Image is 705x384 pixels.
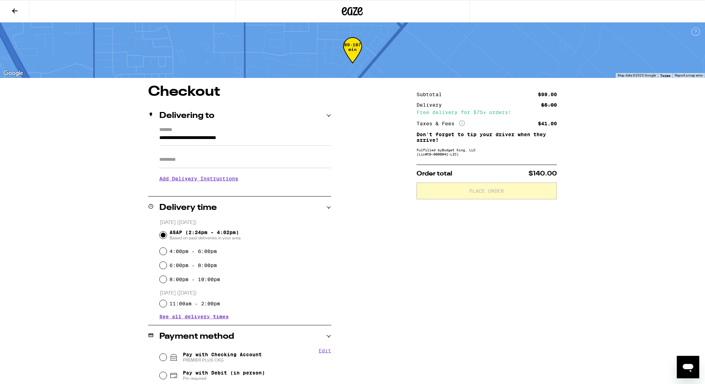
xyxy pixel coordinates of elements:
h3: Add Delivery Instructions [159,171,331,187]
button: Edit [319,348,331,353]
a: Report a map error [675,73,703,77]
p: [DATE] ([DATE]) [160,219,331,226]
div: Taxes & Fees [417,120,465,127]
div: Delivery [417,102,447,107]
div: 89-187 min [343,42,362,69]
label: 4:00pm - 6:00pm [169,249,217,254]
p: We'll contact you at [PHONE_NUMBER] when we arrive [159,187,331,192]
span: ASAP (2:24pm - 4:02pm) [169,230,241,241]
div: Fulfilled by Budget King, LLC (Lic# C9-0000041-LIC ) [417,148,557,156]
a: Open this area in Google Maps (opens a new window) [2,69,25,78]
p: Don't forget to tip your driver when they arrive! [417,132,557,143]
span: Based on past deliveries in your area [169,235,241,241]
span: Place Order [470,188,504,193]
span: PREMIER PLUS CKG [183,357,262,363]
iframe: Button to launch messaging window, conversation in progress [677,356,699,378]
span: $140.00 [528,171,557,177]
h2: Payment method [159,332,234,341]
p: [DATE] ([DATE]) [160,290,331,297]
span: Order total [417,171,452,177]
span: Pin required [183,376,265,381]
div: $99.00 [538,92,557,97]
button: Place Order [417,183,557,199]
div: Subtotal [417,92,447,97]
button: See all delivery times [159,314,229,319]
span: Map data ©2025 Google [618,73,656,77]
h2: Delivery time [159,204,217,212]
span: Pay with Debit (in person) [183,370,265,376]
h1: Checkout [148,85,331,99]
label: 11:00am - 2:00pm [169,301,220,306]
div: Free delivery for $75+ orders! [417,110,557,115]
a: Terms [660,73,671,78]
label: 6:00pm - 8:00pm [169,263,217,268]
label: 8:00pm - 10:00pm [169,277,220,282]
span: Pay with Checking Account [183,352,262,363]
div: $5.00 [541,102,557,107]
h2: Delivering to [159,112,214,120]
img: Google [2,69,25,78]
div: $41.00 [538,121,557,126]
